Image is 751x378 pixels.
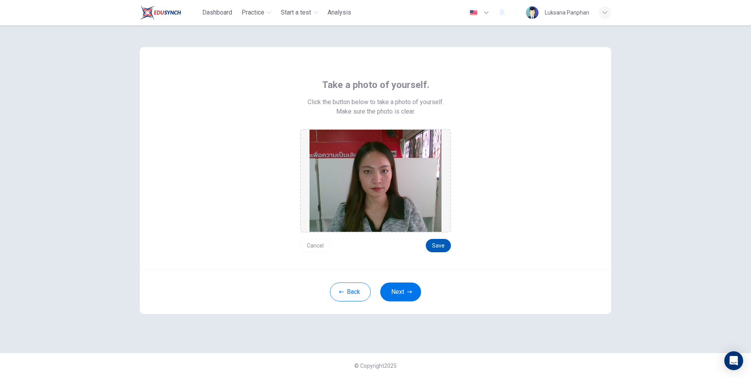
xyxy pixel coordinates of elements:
span: © Copyright 2025 [354,363,397,369]
img: Profile picture [526,6,539,19]
button: Next [380,283,421,301]
button: Cancel [300,239,330,252]
img: preview screemshot [310,130,441,232]
button: Practice [238,6,275,20]
span: Make sure the photo is clear. [336,107,415,116]
a: Train Test logo [140,5,199,20]
span: Click the button below to take a photo of yourself. [308,97,444,107]
img: en [469,10,478,16]
span: Analysis [328,8,351,17]
div: Luksana Panphan [545,8,589,17]
button: Back [330,283,371,301]
img: Train Test logo [140,5,181,20]
button: Save [426,239,451,252]
div: Open Intercom Messenger [724,351,743,370]
button: Analysis [324,6,354,20]
span: Take a photo of yourself. [322,79,429,91]
span: Dashboard [202,8,232,17]
button: Dashboard [199,6,235,20]
span: Start a test [281,8,311,17]
button: Start a test [278,6,321,20]
span: Practice [242,8,264,17]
